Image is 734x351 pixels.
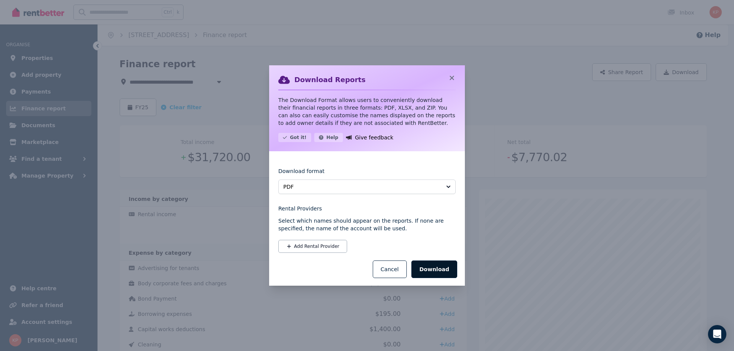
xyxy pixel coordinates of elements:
a: Give feedback [346,133,393,142]
label: Download format [278,167,325,180]
div: Open Intercom Messenger [708,325,726,343]
legend: Rental Providers [278,205,456,212]
button: Cancel [373,260,407,278]
h2: Download Reports [294,74,365,85]
button: Add Rental Provider [278,240,347,253]
button: PDF [278,180,456,194]
button: Download [411,260,457,278]
p: Select which names should appear on the reports. If none are specified, the name of the account w... [278,217,456,232]
p: The Download Format allows users to conveniently download their financial reports in three format... [278,96,456,127]
button: Help [314,133,343,142]
button: Got it! [278,133,311,142]
span: PDF [283,183,440,191]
